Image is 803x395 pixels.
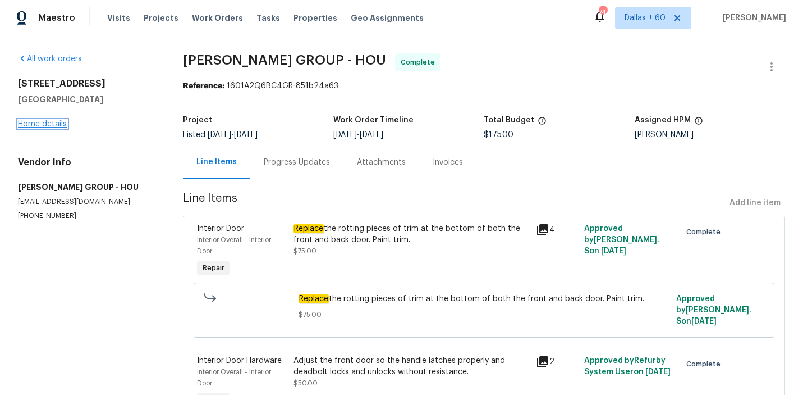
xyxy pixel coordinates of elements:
[401,57,439,68] span: Complete
[293,223,529,246] div: the rotting pieces of trim at the bottom of both the front and back door. Paint trim.
[197,369,271,387] span: Interior Overall - Interior Door
[635,131,785,139] div: [PERSON_NAME]
[144,12,178,24] span: Projects
[694,116,703,131] span: The hpm assigned to this work order.
[183,53,386,67] span: [PERSON_NAME] GROUP - HOU
[18,157,156,168] h4: Vendor Info
[264,157,330,168] div: Progress Updates
[635,116,691,124] h5: Assigned HPM
[18,94,156,105] h5: [GEOGRAPHIC_DATA]
[601,247,626,255] span: [DATE]
[584,357,671,376] span: Approved by Refurby System User on
[676,295,751,325] span: Approved by [PERSON_NAME]. S on
[293,355,529,378] div: Adjust the front door so the handle latches properly and deadbolt locks and unlocks without resis...
[718,12,786,24] span: [PERSON_NAME]
[18,181,156,193] h5: [PERSON_NAME] GROUP - HOU
[484,131,513,139] span: $175.00
[360,131,383,139] span: [DATE]
[625,12,666,24] span: Dallas + 60
[18,55,82,63] a: All work orders
[299,294,329,303] em: Replace
[183,193,725,214] span: Line Items
[584,225,659,255] span: Approved by [PERSON_NAME]. S on
[183,116,212,124] h5: Project
[256,14,280,22] span: Tasks
[18,120,67,128] a: Home details
[208,131,231,139] span: [DATE]
[686,358,725,370] span: Complete
[234,131,258,139] span: [DATE]
[18,197,156,207] p: [EMAIL_ADDRESS][DOMAIN_NAME]
[351,12,424,24] span: Geo Assignments
[183,80,785,92] div: 1601A2Q6BC4GR-851b24a63
[536,355,577,369] div: 2
[293,248,316,255] span: $75.00
[208,131,258,139] span: -
[197,237,271,255] span: Interior Overall - Interior Door
[197,357,282,365] span: Interior Door Hardware
[192,12,243,24] span: Work Orders
[357,157,406,168] div: Attachments
[18,78,156,89] h2: [STREET_ADDRESS]
[538,116,547,131] span: The total cost of line items that have been proposed by Opendoor. This sum includes line items th...
[299,293,669,305] span: the rotting pieces of trim at the bottom of both the front and back door. Paint trim.
[333,131,357,139] span: [DATE]
[484,116,534,124] h5: Total Budget
[197,225,244,233] span: Interior Door
[645,368,671,376] span: [DATE]
[18,211,156,221] p: [PHONE_NUMBER]
[333,116,414,124] h5: Work Order Timeline
[183,82,224,90] b: Reference:
[293,380,318,387] span: $50.00
[293,224,324,233] em: Replace
[293,12,337,24] span: Properties
[183,131,258,139] span: Listed
[198,262,229,274] span: Repair
[107,12,130,24] span: Visits
[299,309,669,320] span: $75.00
[333,131,383,139] span: -
[433,157,463,168] div: Invoices
[686,226,725,238] span: Complete
[196,156,237,167] div: Line Items
[536,223,577,237] div: 4
[691,317,717,325] span: [DATE]
[599,7,607,18] div: 747
[38,12,75,24] span: Maestro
